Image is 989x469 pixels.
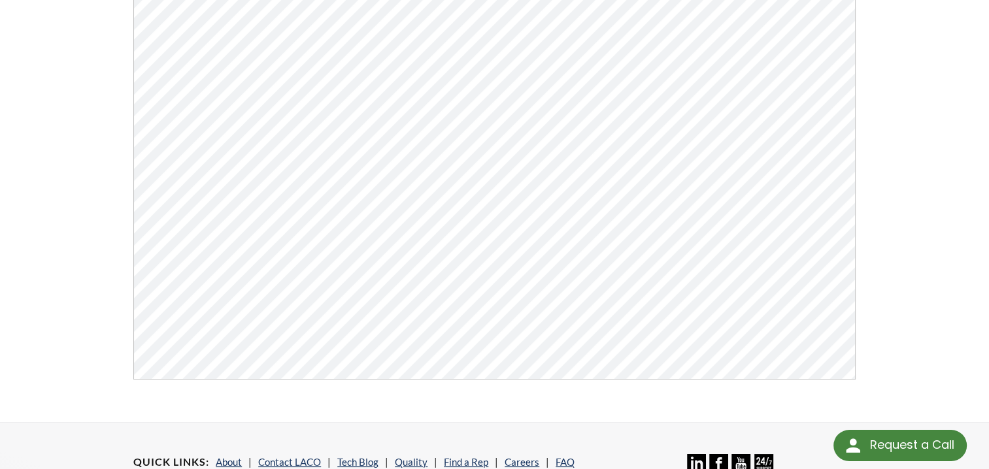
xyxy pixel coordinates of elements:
[833,430,967,461] div: Request a Call
[258,456,321,468] a: Contact LACO
[444,456,488,468] a: Find a Rep
[337,456,378,468] a: Tech Blog
[556,456,575,468] a: FAQ
[869,430,954,460] div: Request a Call
[133,455,209,469] h4: Quick Links
[216,456,242,468] a: About
[395,456,427,468] a: Quality
[843,435,863,456] img: round button
[505,456,539,468] a: Careers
